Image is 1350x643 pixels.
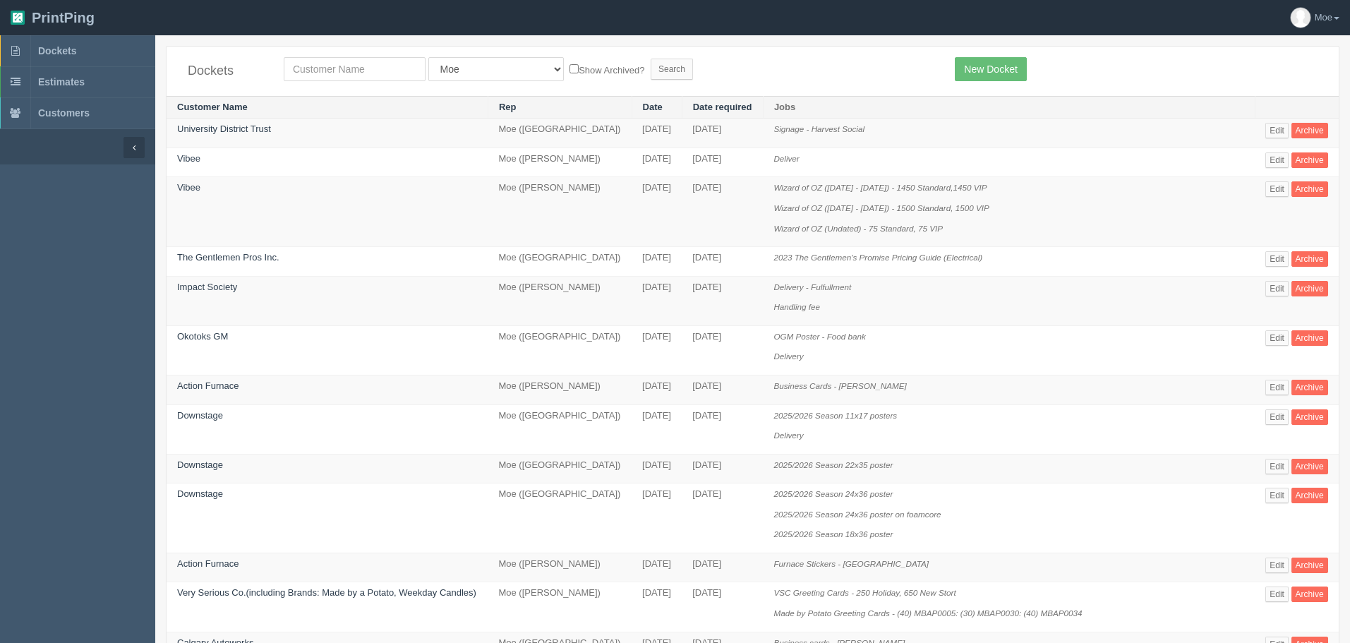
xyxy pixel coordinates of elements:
[632,454,682,483] td: [DATE]
[1291,558,1328,573] a: Archive
[284,57,426,81] input: Customer Name
[1265,488,1289,503] a: Edit
[693,102,752,112] a: Date required
[569,64,579,73] input: Show Archived?
[1291,380,1328,395] a: Archive
[488,119,632,148] td: Moe ([GEOGRAPHIC_DATA])
[773,559,929,568] i: Furnace Stickers - [GEOGRAPHIC_DATA]
[763,96,1255,119] th: Jobs
[1291,409,1328,425] a: Archive
[188,64,263,78] h4: Dockets
[632,553,682,582] td: [DATE]
[488,582,632,632] td: Moe ([PERSON_NAME])
[682,177,763,247] td: [DATE]
[682,325,763,375] td: [DATE]
[1265,281,1289,296] a: Edit
[38,76,85,88] span: Estimates
[1265,181,1289,197] a: Edit
[177,380,239,391] a: Action Furnace
[773,588,956,597] i: VSC Greeting Cards - 250 Holiday, 650 New Stort
[682,582,763,632] td: [DATE]
[682,454,763,483] td: [DATE]
[773,282,851,292] i: Delivery - Fulfullment
[1291,459,1328,474] a: Archive
[632,276,682,325] td: [DATE]
[488,276,632,325] td: Moe ([PERSON_NAME])
[1291,152,1328,168] a: Archive
[773,510,941,519] i: 2025/2026 Season 24x36 poster on foamcore
[488,553,632,582] td: Moe ([PERSON_NAME])
[1291,8,1310,28] img: avatar_default-7531ab5dedf162e01f1e0bb0964e6a185e93c5c22dfe317fb01d7f8cd2b1632c.jpg
[177,459,223,470] a: Downstage
[773,224,943,233] i: Wizard of OZ (Undated) - 75 Standard, 75 VIP
[11,11,25,25] img: logo-3e63b451c926e2ac314895c53de4908e5d424f24456219fb08d385ab2e579770.png
[773,332,866,341] i: OGM Poster - Food bank
[1265,459,1289,474] a: Edit
[682,375,763,404] td: [DATE]
[632,483,682,553] td: [DATE]
[773,124,864,133] i: Signage - Harvest Social
[773,253,982,262] i: 2023 The Gentlemen's Promise Pricing Guide (Electrical)
[488,177,632,247] td: Moe ([PERSON_NAME])
[1265,152,1289,168] a: Edit
[1291,123,1328,138] a: Archive
[569,61,644,78] label: Show Archived?
[1291,251,1328,267] a: Archive
[632,582,682,632] td: [DATE]
[651,59,693,80] input: Search
[177,331,228,342] a: Okotoks GM
[1291,181,1328,197] a: Archive
[773,154,799,163] i: Deliver
[488,404,632,454] td: Moe ([GEOGRAPHIC_DATA])
[488,148,632,177] td: Moe ([PERSON_NAME])
[177,488,223,499] a: Downstage
[1265,251,1289,267] a: Edit
[682,148,763,177] td: [DATE]
[773,489,893,498] i: 2025/2026 Season 24x36 poster
[1265,409,1289,425] a: Edit
[682,247,763,277] td: [DATE]
[1265,558,1289,573] a: Edit
[773,529,893,539] i: 2025/2026 Season 18x36 poster
[38,107,90,119] span: Customers
[643,102,663,112] a: Date
[632,148,682,177] td: [DATE]
[682,119,763,148] td: [DATE]
[773,411,897,420] i: 2025/2026 Season 11x17 posters
[632,119,682,148] td: [DATE]
[499,102,517,112] a: Rep
[773,381,906,390] i: Business Cards - [PERSON_NAME]
[773,351,803,361] i: Delivery
[632,247,682,277] td: [DATE]
[1291,587,1328,602] a: Archive
[177,153,200,164] a: Vibee
[682,276,763,325] td: [DATE]
[682,404,763,454] td: [DATE]
[38,45,76,56] span: Dockets
[632,177,682,247] td: [DATE]
[177,102,248,112] a: Customer Name
[632,404,682,454] td: [DATE]
[773,608,1082,618] i: Made by Potato Greeting Cards - (40) MBAP0005: (30) MBAP0030: (40) MBAP0034
[1265,380,1289,395] a: Edit
[632,375,682,404] td: [DATE]
[488,325,632,375] td: Moe ([GEOGRAPHIC_DATA])
[177,410,223,421] a: Downstage
[1291,281,1328,296] a: Archive
[177,282,237,292] a: Impact Society
[955,57,1026,81] a: New Docket
[177,587,476,598] a: Very Serious Co.(including Brands: Made by a Potato, Weekday Candles)
[1265,587,1289,602] a: Edit
[773,203,989,212] i: Wizard of OZ ([DATE] - [DATE]) - 1500 Standard, 1500 VIP
[488,483,632,553] td: Moe ([GEOGRAPHIC_DATA])
[773,183,987,192] i: Wizard of OZ ([DATE] - [DATE]) - 1450 Standard,1450 VIP
[1265,123,1289,138] a: Edit
[177,558,239,569] a: Action Furnace
[488,454,632,483] td: Moe ([GEOGRAPHIC_DATA])
[773,460,893,469] i: 2025/2026 Season 22x35 poster
[488,247,632,277] td: Moe ([GEOGRAPHIC_DATA])
[1265,330,1289,346] a: Edit
[682,553,763,582] td: [DATE]
[177,252,279,263] a: The Gentlemen Pros Inc.
[682,483,763,553] td: [DATE]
